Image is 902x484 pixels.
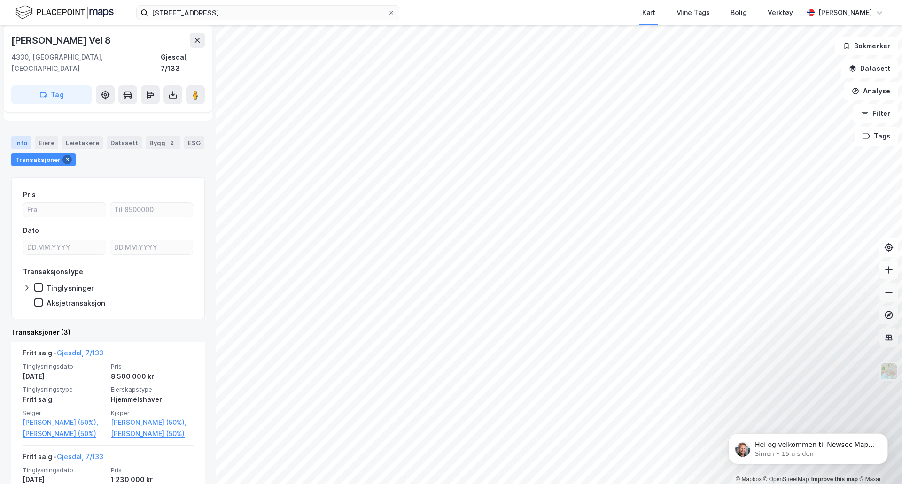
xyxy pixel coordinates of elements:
div: ESG [184,136,204,149]
div: [PERSON_NAME] [818,7,872,18]
span: Pris [111,466,194,474]
span: Pris [111,362,194,370]
a: Mapbox [736,476,762,483]
div: Kart [642,7,655,18]
div: Aksjetransaksjon [47,299,105,307]
button: Datasett [841,59,898,78]
a: [PERSON_NAME] (50%), [111,417,194,428]
a: Improve this map [811,476,858,483]
div: Gjesdal, 7/133 [161,52,205,74]
div: 3 [62,155,72,164]
button: Tag [11,85,92,104]
button: Filter [853,104,898,123]
div: Transaksjoner (3) [11,327,205,338]
span: Tinglysningsdato [23,362,105,370]
span: Selger [23,409,105,417]
div: Eiere [35,136,58,149]
div: Fritt salg [23,394,105,405]
span: Tinglysningsdato [23,466,105,474]
div: Transaksjoner [11,153,76,166]
div: Bolig [731,7,747,18]
div: Transaksjonstype [23,266,83,277]
a: Gjesdal, 7/133 [57,453,103,461]
button: Bokmerker [835,37,898,55]
a: [PERSON_NAME] (50%) [23,428,105,439]
input: Søk på adresse, matrikkel, gårdeiere, leietakere eller personer [148,6,388,20]
div: Dato [23,225,39,236]
input: DD.MM.YYYY [23,240,106,254]
button: Tags [855,127,898,146]
div: Bygg [146,136,180,149]
div: 4330, [GEOGRAPHIC_DATA], [GEOGRAPHIC_DATA] [11,52,161,74]
a: OpenStreetMap [763,476,809,483]
div: Hjemmelshaver [111,394,194,405]
img: Z [880,362,898,380]
div: Verktøy [768,7,793,18]
div: 2 [167,138,177,147]
div: [DATE] [23,371,105,382]
a: [PERSON_NAME] (50%), [23,417,105,428]
div: Datasett [107,136,142,149]
input: DD.MM.YYYY [110,240,193,254]
div: Leietakere [62,136,103,149]
div: 8 500 000 kr [111,371,194,382]
span: Eierskapstype [111,385,194,393]
iframe: Intercom notifications melding [714,414,902,479]
button: Analyse [844,82,898,100]
div: Fritt salg - [23,347,103,362]
span: Tinglysningstype [23,385,105,393]
div: [PERSON_NAME] Vei 8 [11,33,113,48]
div: Info [11,136,31,149]
a: [PERSON_NAME] (50%) [111,428,194,439]
div: Fritt salg - [23,451,103,466]
input: Fra [23,203,106,217]
div: Mine Tags [676,7,710,18]
img: logo.f888ab2527a4732fd821a326f86c7f29.svg [15,4,114,21]
div: Pris [23,189,36,200]
input: Til 8500000 [110,203,193,217]
a: Gjesdal, 7/133 [57,349,103,357]
div: Tinglysninger [47,284,94,292]
span: Kjøper [111,409,194,417]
